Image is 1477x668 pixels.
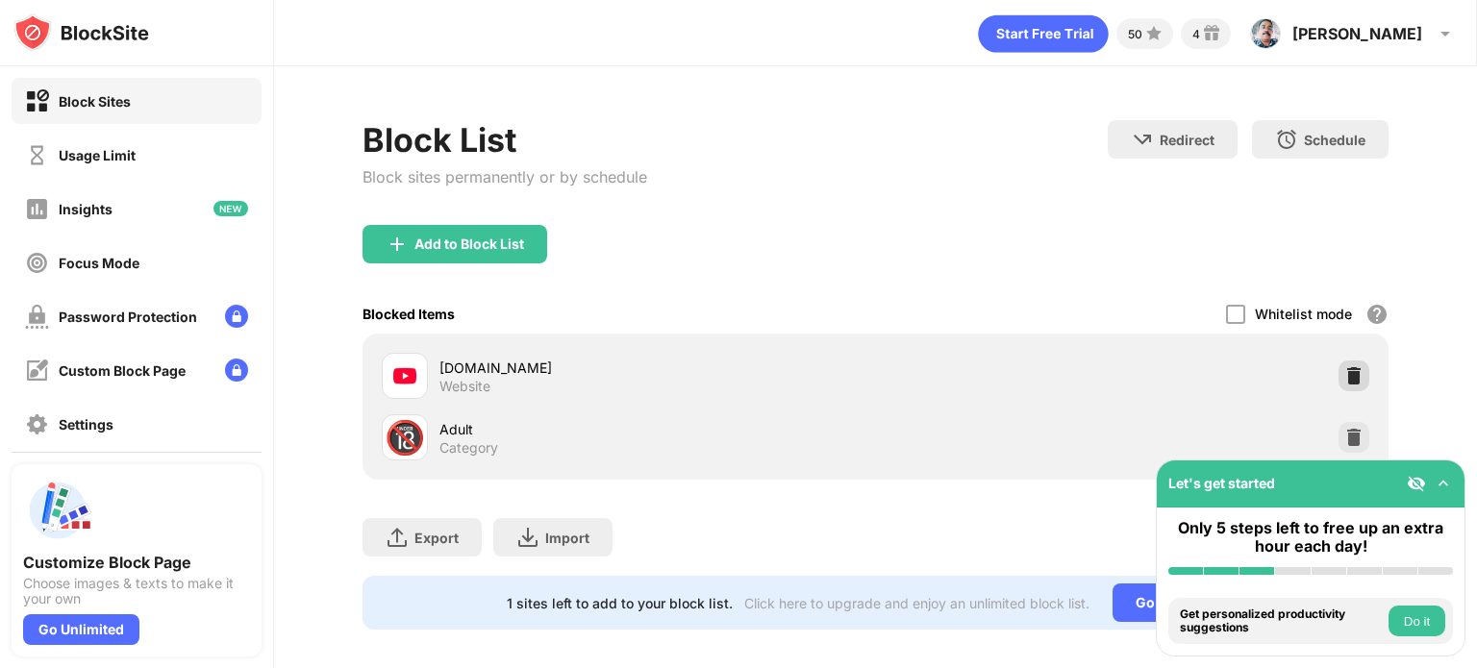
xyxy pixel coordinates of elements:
div: Only 5 steps left to free up an extra hour each day! [1168,519,1453,556]
div: Click here to upgrade and enjoy an unlimited block list. [744,595,1089,611]
img: insights-off.svg [25,197,49,221]
img: logo-blocksite.svg [13,13,149,52]
div: Insights [59,201,113,217]
div: Password Protection [59,309,197,325]
div: animation [978,14,1109,53]
div: Whitelist mode [1255,306,1352,322]
div: Settings [59,416,113,433]
img: time-usage-off.svg [25,143,49,167]
div: 1 sites left to add to your block list. [507,595,733,611]
div: Redirect [1160,132,1214,148]
div: [PERSON_NAME] [1292,24,1422,43]
div: [DOMAIN_NAME] [439,358,875,378]
div: Choose images & texts to make it your own [23,576,250,606]
img: lock-menu.svg [225,359,248,382]
button: Do it [1389,606,1445,636]
div: Go Unlimited [1113,583,1244,622]
div: Custom Block Page [59,362,186,379]
div: Usage Limit [59,147,136,163]
div: 🔞 [385,418,425,458]
img: lock-menu.svg [225,305,248,328]
div: Go Unlimited [23,614,139,645]
div: Get personalized productivity suggestions [1180,607,1384,635]
img: reward-small.svg [1200,22,1223,45]
img: points-small.svg [1142,22,1165,45]
img: eye-not-visible.svg [1407,474,1426,493]
div: Let's get started [1168,475,1275,491]
img: new-icon.svg [213,201,248,216]
img: customize-block-page-off.svg [25,359,49,383]
div: Block Sites [59,93,131,110]
div: Customize Block Page [23,553,250,572]
div: Import [545,530,589,546]
div: Block sites permanently or by schedule [363,167,647,186]
img: password-protection-off.svg [25,305,49,329]
div: Category [439,439,498,457]
div: Website [439,378,490,395]
div: Focus Mode [59,255,139,271]
img: push-custom-page.svg [23,476,92,545]
div: Adult [439,419,875,439]
img: favicons [393,364,416,387]
div: 50 [1128,27,1142,41]
img: omni-setup-toggle.svg [1434,474,1453,493]
div: Schedule [1304,132,1365,148]
img: block-on.svg [25,89,49,113]
div: Add to Block List [414,236,524,252]
img: settings-off.svg [25,412,49,436]
img: focus-off.svg [25,251,49,275]
div: 4 [1192,27,1200,41]
div: Export [414,530,459,546]
img: ACg8ocKYdcKGsuW6etRcilM763AI8pE5jnZyFIvXOEEykWGfyWH0zUsVww=s96-c [1250,18,1281,49]
div: Blocked Items [363,306,455,322]
div: Block List [363,120,647,160]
